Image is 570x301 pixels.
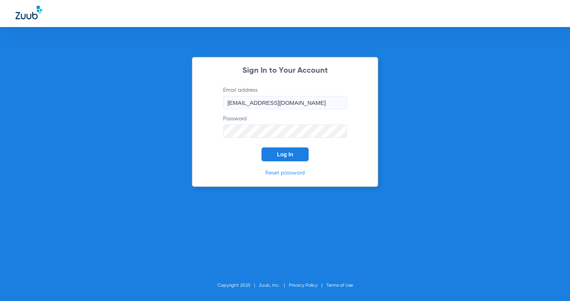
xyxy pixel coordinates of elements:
[212,67,358,75] h2: Sign In to Your Account
[223,86,347,109] label: Email address
[15,6,42,19] img: Zuub Logo
[223,96,347,109] input: Email address
[277,151,293,157] span: Log In
[265,170,305,176] a: Reset password
[223,115,347,138] label: Password
[289,283,317,288] a: Privacy Policy
[326,283,353,288] a: Terms of Use
[223,125,347,138] input: Password
[259,282,289,289] li: Zuub, Inc.
[217,282,259,289] li: Copyright 2025
[261,147,309,161] button: Log In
